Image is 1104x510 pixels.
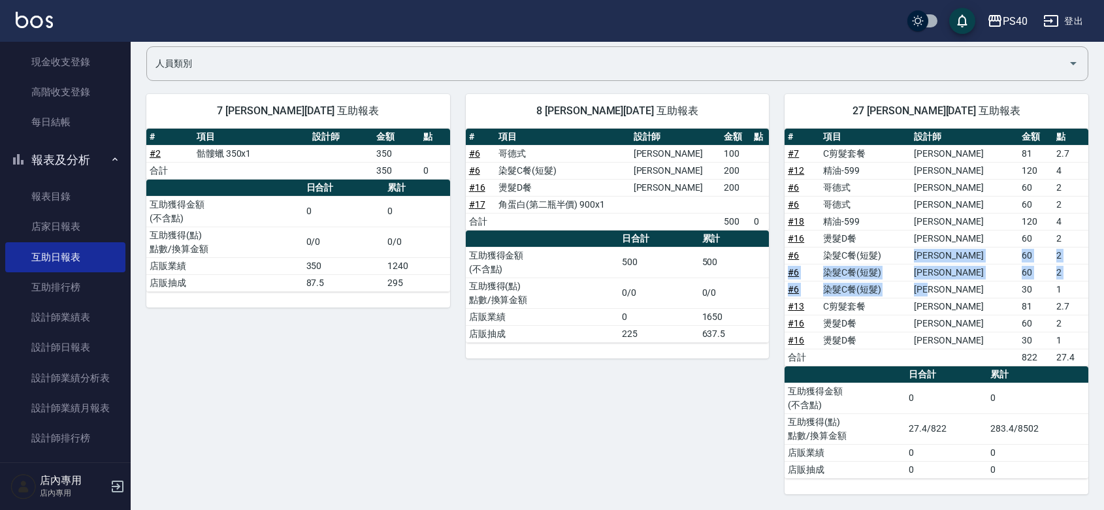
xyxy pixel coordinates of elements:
[5,332,125,362] a: 設計師日報表
[785,461,905,478] td: 店販抽成
[949,8,975,34] button: save
[152,52,1063,75] input: 人員名稱
[5,393,125,423] a: 設計師業績月報表
[905,366,987,383] th: 日合計
[146,129,193,146] th: #
[987,461,1088,478] td: 0
[911,298,1018,315] td: [PERSON_NAME]
[1063,53,1084,74] button: Open
[5,302,125,332] a: 設計師業績表
[146,129,450,180] table: a dense table
[384,257,450,274] td: 1240
[911,264,1018,281] td: [PERSON_NAME]
[1053,332,1088,349] td: 1
[1053,145,1088,162] td: 2.7
[466,231,770,343] table: a dense table
[721,162,750,179] td: 200
[5,212,125,242] a: 店家日報表
[905,413,987,444] td: 27.4/822
[469,182,485,193] a: #16
[1018,129,1054,146] th: 金額
[721,145,750,162] td: 100
[495,196,630,213] td: 角蛋白(第二瓶半價) 900x1
[5,77,125,107] a: 高階收支登錄
[820,145,911,162] td: C剪髮套餐
[788,165,804,176] a: #12
[5,363,125,393] a: 設計師業績分析表
[481,104,754,118] span: 8 [PERSON_NAME][DATE] 互助報表
[146,196,303,227] td: 互助獲得金額 (不含點)
[1018,162,1054,179] td: 120
[820,315,911,332] td: 燙髮D餐
[469,165,480,176] a: #6
[373,129,420,146] th: 金額
[1018,247,1054,264] td: 60
[911,213,1018,230] td: [PERSON_NAME]
[466,129,770,231] table: a dense table
[1018,264,1054,281] td: 60
[1053,213,1088,230] td: 4
[303,257,385,274] td: 350
[785,366,1088,479] table: a dense table
[373,162,420,179] td: 350
[1003,13,1028,29] div: PS40
[619,325,698,342] td: 225
[420,129,449,146] th: 點
[466,129,495,146] th: #
[788,267,799,278] a: #6
[303,196,385,227] td: 0
[1053,281,1088,298] td: 1
[820,332,911,349] td: 燙髮D餐
[303,180,385,197] th: 日合計
[699,278,770,308] td: 0/0
[5,47,125,77] a: 現金收支登錄
[150,148,161,159] a: #2
[5,453,125,483] a: 服務扣項明細表
[788,284,799,295] a: #6
[1018,281,1054,298] td: 30
[162,104,434,118] span: 7 [PERSON_NAME][DATE] 互助報表
[905,461,987,478] td: 0
[619,231,698,247] th: 日合計
[619,247,698,278] td: 500
[820,264,911,281] td: 染髮C餐(短髮)
[788,318,804,328] a: #16
[788,199,799,210] a: #6
[5,182,125,212] a: 報表目錄
[788,301,804,311] a: #13
[699,231,770,247] th: 累計
[788,216,804,227] a: #18
[820,179,911,196] td: 哥德式
[466,325,619,342] td: 店販抽成
[982,8,1033,35] button: PS40
[146,162,193,179] td: 合計
[911,145,1018,162] td: [PERSON_NAME]
[630,162,721,179] td: [PERSON_NAME]
[10,473,37,500] img: Person
[911,129,1018,146] th: 設計師
[469,148,480,159] a: #6
[699,325,770,342] td: 637.5
[466,213,495,230] td: 合計
[5,143,125,177] button: 報表及分析
[309,129,373,146] th: 設計師
[788,182,799,193] a: #6
[1053,162,1088,179] td: 4
[373,145,420,162] td: 350
[987,413,1088,444] td: 283.4/8502
[911,196,1018,213] td: [PERSON_NAME]
[303,227,385,257] td: 0/0
[911,281,1018,298] td: [PERSON_NAME]
[1053,230,1088,247] td: 2
[820,298,911,315] td: C剪髮套餐
[5,423,125,453] a: 設計師排行榜
[820,196,911,213] td: 哥德式
[751,213,770,230] td: 0
[384,196,450,227] td: 0
[466,247,619,278] td: 互助獲得金額 (不含點)
[788,233,804,244] a: #16
[1038,9,1088,33] button: 登出
[820,230,911,247] td: 燙髮D餐
[785,444,905,461] td: 店販業績
[1018,315,1054,332] td: 60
